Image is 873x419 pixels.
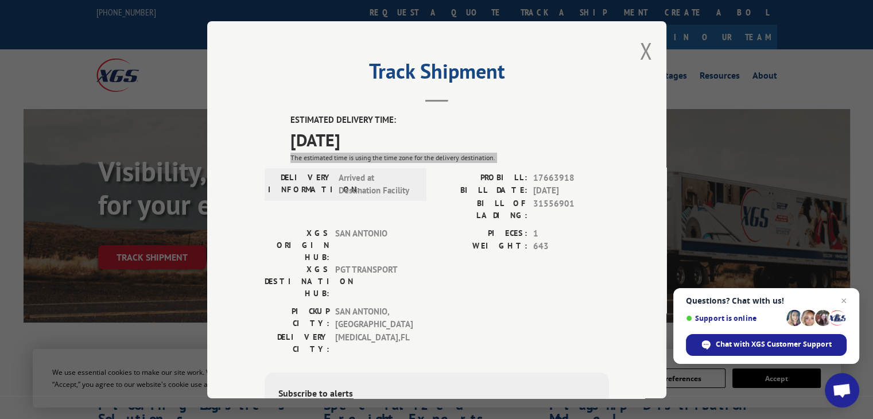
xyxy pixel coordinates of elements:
[335,263,413,299] span: PGT TRANSPORT
[533,197,609,221] span: 31556901
[339,171,416,197] span: Arrived at Destination Facility
[639,36,652,66] button: Close modal
[437,171,527,184] label: PROBILL:
[533,184,609,197] span: [DATE]
[437,197,527,221] label: BILL OF LADING:
[335,227,413,263] span: SAN ANTONIO
[290,114,609,127] label: ESTIMATED DELIVERY TIME:
[268,171,333,197] label: DELIVERY INFORMATION:
[265,305,329,331] label: PICKUP CITY:
[825,373,859,408] div: Open chat
[437,240,527,253] label: WEIGHT:
[686,334,847,356] div: Chat with XGS Customer Support
[837,294,851,308] span: Close chat
[265,263,329,299] label: XGS DESTINATION HUB:
[335,305,413,331] span: SAN ANTONIO , [GEOGRAPHIC_DATA]
[533,227,609,240] span: 1
[437,227,527,240] label: PIECES:
[278,386,595,402] div: Subscribe to alerts
[265,331,329,355] label: DELIVERY CITY:
[716,339,832,350] span: Chat with XGS Customer Support
[437,184,527,197] label: BILL DATE:
[533,171,609,184] span: 17663918
[265,63,609,85] h2: Track Shipment
[290,152,609,162] div: The estimated time is using the time zone for the delivery destination.
[335,331,413,355] span: [MEDICAL_DATA] , FL
[686,296,847,305] span: Questions? Chat with us!
[686,314,782,323] span: Support is online
[533,240,609,253] span: 643
[290,126,609,152] span: [DATE]
[265,227,329,263] label: XGS ORIGIN HUB:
